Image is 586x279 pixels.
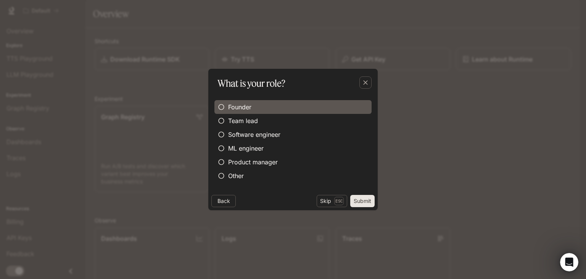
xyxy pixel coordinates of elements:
button: Submit [350,195,375,207]
button: SkipEsc [317,195,347,207]
span: Software engineer [228,130,280,139]
span: Founder [228,102,251,112]
p: What is your role? [217,76,285,90]
button: Back [211,195,236,207]
span: Team lead [228,116,258,125]
iframe: Intercom live chat [560,253,578,271]
span: Other [228,171,244,180]
p: Esc [334,197,344,205]
span: ML engineer [228,144,264,153]
span: Product manager [228,157,278,167]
